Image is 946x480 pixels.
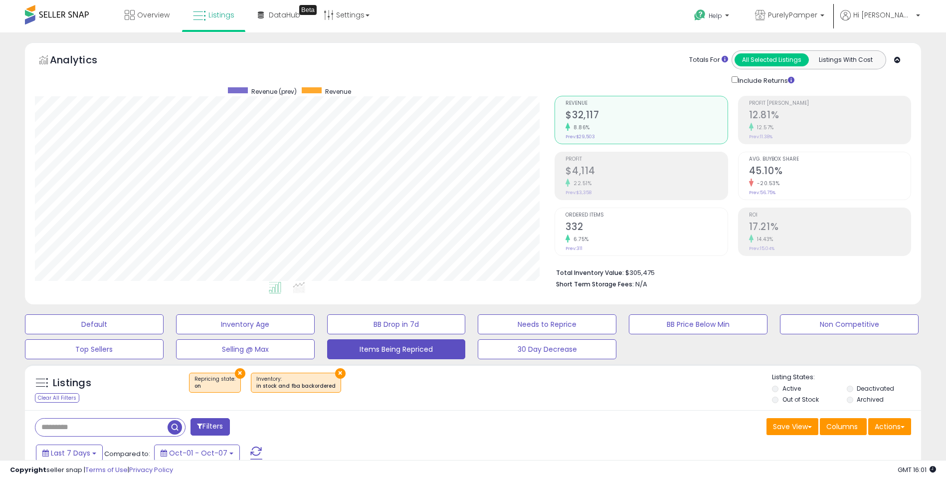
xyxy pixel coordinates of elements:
button: 30 Day Decrease [478,339,616,359]
h2: 45.10% [749,165,911,179]
small: -20.53% [754,180,780,187]
b: Total Inventory Value: [556,268,624,277]
h2: $4,114 [566,165,727,179]
button: Listings With Cost [808,53,883,66]
span: Inventory : [256,375,336,390]
label: Out of Stock [782,395,819,404]
label: Deactivated [857,384,894,393]
span: Ordered Items [566,213,727,218]
span: Overview [137,10,170,20]
a: Terms of Use [85,465,128,475]
div: seller snap | | [10,466,173,475]
small: Prev: $3,358 [566,190,591,196]
p: Listing States: [772,373,921,382]
button: BB Price Below Min [629,314,767,334]
button: Save View [766,418,818,435]
button: × [235,368,245,379]
small: Prev: 311 [566,245,582,251]
button: Needs to Reprice [478,314,616,334]
span: Listings [208,10,234,20]
h2: 332 [566,221,727,235]
h5: Listings [53,376,91,390]
button: Filters [190,418,229,436]
small: Prev: 11.38% [749,134,772,140]
span: Oct-01 - Oct-07 [169,448,227,458]
button: Actions [868,418,911,435]
span: ROI [749,213,911,218]
span: Compared to: [104,449,150,459]
label: Active [782,384,801,393]
button: Last 7 Days [36,445,103,462]
div: on [194,383,235,390]
span: Profit [566,157,727,162]
span: Help [709,11,722,20]
small: 14.43% [754,236,773,243]
button: Non Competitive [780,314,919,334]
button: All Selected Listings [735,53,809,66]
div: in stock and fba backordered [256,383,336,390]
span: DataHub [269,10,300,20]
span: Avg. Buybox Share [749,157,911,162]
small: 12.57% [754,124,774,131]
span: Hi [PERSON_NAME] [853,10,913,20]
span: Repricing state : [194,375,235,390]
a: Privacy Policy [129,465,173,475]
div: Totals For [689,55,728,65]
span: N/A [635,279,647,289]
strong: Copyright [10,465,46,475]
li: $305,475 [556,266,904,278]
span: Last 7 Days [51,448,90,458]
span: Revenue [325,87,351,96]
button: × [335,368,346,379]
small: Prev: $29,503 [566,134,595,140]
span: 2025-10-15 16:01 GMT [898,465,936,475]
h2: 17.21% [749,221,911,235]
button: Selling @ Max [176,339,315,359]
button: Top Sellers [25,339,164,359]
label: Archived [857,395,884,404]
span: Revenue [566,101,727,106]
button: Oct-01 - Oct-07 [154,445,240,462]
button: BB Drop in 7d [327,314,466,334]
b: Short Term Storage Fees: [556,280,634,288]
button: Default [25,314,164,334]
button: Items Being Repriced [327,339,466,359]
small: 8.86% [570,124,590,131]
a: Help [686,1,739,32]
div: Tooltip anchor [299,5,317,15]
span: PurelyPamper [768,10,817,20]
h5: Analytics [50,53,117,69]
small: Prev: 56.75% [749,190,775,196]
h2: 12.81% [749,109,911,123]
small: Prev: 15.04% [749,245,774,251]
small: 22.51% [570,180,591,187]
a: Hi [PERSON_NAME] [840,10,920,32]
span: Profit [PERSON_NAME] [749,101,911,106]
div: Clear All Filters [35,393,79,403]
i: Get Help [694,9,706,21]
small: 6.75% [570,236,589,243]
div: Include Returns [724,74,806,86]
h2: $32,117 [566,109,727,123]
button: Columns [820,418,867,435]
span: Revenue (prev) [251,87,297,96]
span: Columns [826,422,858,432]
button: Inventory Age [176,314,315,334]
